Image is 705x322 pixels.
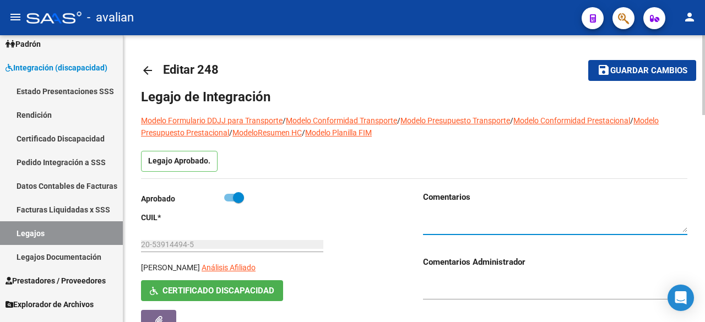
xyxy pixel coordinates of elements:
[588,60,696,80] button: Guardar cambios
[668,285,694,311] div: Open Intercom Messenger
[141,116,283,125] a: Modelo Formulario DDJJ para Transporte
[513,116,630,125] a: Modelo Conformidad Prestacional
[6,298,94,310] span: Explorador de Archivos
[423,256,687,268] h3: Comentarios Administrador
[141,261,200,274] p: [PERSON_NAME]
[163,63,219,77] span: Editar 248
[141,193,224,205] p: Aprobado
[400,116,510,125] a: Modelo Presupuesto Transporte
[286,116,397,125] a: Modelo Conformidad Transporte
[683,10,696,24] mat-icon: person
[141,211,224,223] p: CUIL
[9,10,22,24] mat-icon: menu
[141,151,218,172] p: Legajo Aprobado.
[6,62,107,74] span: Integración (discapacidad)
[305,128,372,137] a: Modelo Planilla FIM
[232,128,302,137] a: ModeloResumen HC
[141,64,154,77] mat-icon: arrow_back
[6,38,41,50] span: Padrón
[423,191,687,203] h3: Comentarios
[6,275,106,287] span: Prestadores / Proveedores
[87,6,134,30] span: - avalian
[610,66,687,76] span: Guardar cambios
[162,286,274,296] span: Certificado Discapacidad
[141,280,283,301] button: Certificado Discapacidad
[202,263,256,272] span: Análisis Afiliado
[597,63,610,77] mat-icon: save
[141,88,687,106] h1: Legajo de Integración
